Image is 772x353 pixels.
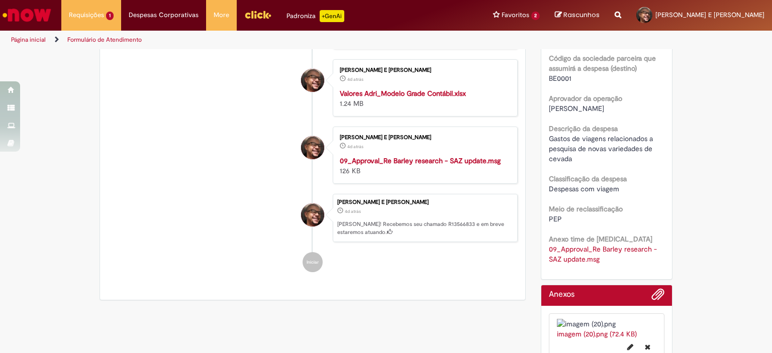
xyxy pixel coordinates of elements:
span: Despesas Corporativas [129,10,199,20]
div: Arthur Hanauer E Silva [301,136,324,159]
button: Adicionar anexos [651,288,664,306]
time: 25/09/2025 14:09:22 [347,76,363,82]
p: +GenAi [320,10,344,22]
div: Padroniza [286,10,344,22]
a: Página inicial [11,36,46,44]
div: [PERSON_NAME] E [PERSON_NAME] [340,135,507,141]
a: 09_Approval_Re Barley research - SAZ update.msg [340,156,501,165]
span: Gastos de viagens relacionados a pesquisa de novas variedades de cevada [549,134,655,163]
span: Rascunhos [563,10,600,20]
a: imagem (20).png (72.4 KB) [557,329,637,338]
ul: Trilhas de página [8,31,507,49]
a: Valores Adri_Modelo Grade Contábil.xlsx [340,89,466,98]
b: Descrição da despesa [549,124,618,133]
span: 1 [106,12,114,20]
a: Formulário de Atendimento [67,36,142,44]
img: imagem (20).png [557,319,657,329]
span: [PERSON_NAME] E [PERSON_NAME] [655,11,764,19]
time: 25/09/2025 14:15:31 [345,208,361,214]
b: Meio de reclassificação [549,204,623,213]
div: Arthur Hanauer E Silva [301,203,324,226]
img: ServiceNow [1,5,53,25]
a: Rascunhos [555,11,600,20]
span: 4d atrás [345,208,361,214]
h2: Anexos [549,290,574,299]
div: Arthur Hanauer E Silva [301,69,324,92]
span: Favoritos [502,10,529,20]
b: Anexo time de [MEDICAL_DATA] [549,234,652,244]
div: [PERSON_NAME] E [PERSON_NAME] [337,199,512,205]
span: [PERSON_NAME] [549,104,604,113]
span: 4d atrás [347,76,363,82]
span: 2 [531,12,540,20]
b: Classificação da despesa [549,174,627,183]
div: 126 KB [340,156,507,176]
span: Requisições [69,10,104,20]
div: [PERSON_NAME] E [PERSON_NAME] [340,67,507,73]
span: 4d atrás [347,144,363,150]
b: Aprovador da operação [549,94,622,103]
span: More [214,10,229,20]
li: Arthur Hanauer E Silva [108,194,518,242]
p: [PERSON_NAME]! Recebemos seu chamado R13566833 e em breve estaremos atuando. [337,220,512,236]
div: 1.24 MB [340,88,507,108]
b: Código da sociedade parceira que assumirá a despesa (destino) [549,54,656,73]
span: Despesas com viagem [549,184,619,193]
img: click_logo_yellow_360x200.png [244,7,271,22]
a: Download de 09_Approval_Re Barley research - SAZ update.msg [549,245,659,264]
span: BE0001 [549,74,571,83]
span: PEP [549,214,562,223]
